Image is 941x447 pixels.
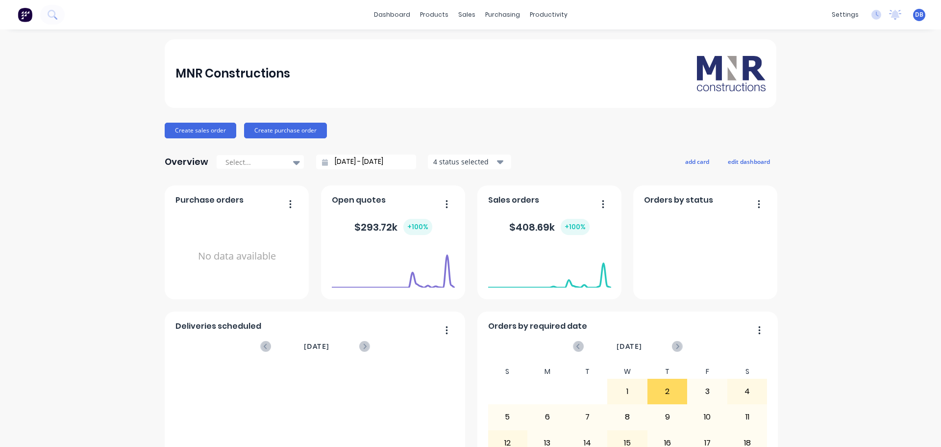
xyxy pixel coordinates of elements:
[688,379,727,404] div: 3
[488,365,528,379] div: S
[648,379,687,404] div: 2
[332,194,386,206] span: Open quotes
[403,219,432,235] div: + 100 %
[18,7,32,22] img: Factory
[728,379,767,404] div: 4
[354,219,432,235] div: $ 293.72k
[165,123,236,138] button: Create sales order
[561,219,590,235] div: + 100 %
[175,64,290,83] div: MNR Constructions
[915,10,923,19] span: DB
[644,194,713,206] span: Orders by status
[827,7,864,22] div: settings
[527,365,568,379] div: M
[607,365,647,379] div: W
[727,365,768,379] div: S
[165,152,208,172] div: Overview
[175,320,261,332] span: Deliveries scheduled
[304,341,329,352] span: [DATE]
[688,405,727,429] div: 10
[568,365,608,379] div: T
[525,7,572,22] div: productivity
[488,405,527,429] div: 5
[687,365,727,379] div: F
[568,405,607,429] div: 7
[528,405,567,429] div: 6
[728,405,767,429] div: 11
[608,405,647,429] div: 8
[244,123,327,138] button: Create purchase order
[488,320,587,332] span: Orders by required date
[428,155,511,169] button: 4 status selected
[488,194,539,206] span: Sales orders
[721,155,776,168] button: edit dashboard
[175,210,298,303] div: No data available
[679,155,716,168] button: add card
[453,7,480,22] div: sales
[647,365,688,379] div: T
[480,7,525,22] div: purchasing
[369,7,415,22] a: dashboard
[175,194,244,206] span: Purchase orders
[648,405,687,429] div: 9
[697,56,766,91] img: MNR Constructions
[617,341,642,352] span: [DATE]
[415,7,453,22] div: products
[608,379,647,404] div: 1
[509,219,590,235] div: $ 408.69k
[433,157,495,167] div: 4 status selected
